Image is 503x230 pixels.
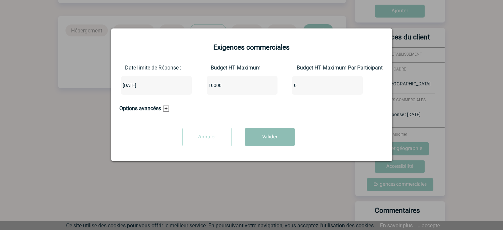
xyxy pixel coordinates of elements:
[119,43,384,51] h2: Exigences commerciales
[296,65,314,71] label: Budget HT Maximum Par Participant
[125,65,141,71] label: Date limite de Réponse :
[245,128,295,146] button: Valider
[211,65,226,71] label: Budget HT Maximum
[182,128,232,146] input: Annuler
[119,105,169,112] h3: Options avancées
